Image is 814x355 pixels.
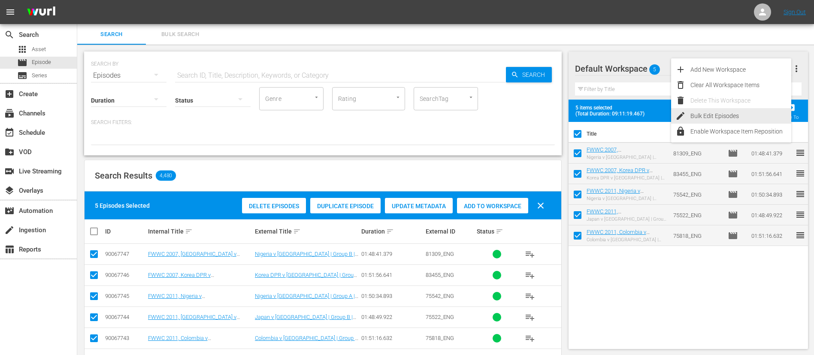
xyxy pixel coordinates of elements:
[148,251,248,270] a: FWWC 2007, [GEOGRAPHIC_DATA] v [GEOGRAPHIC_DATA], Group Stage - FMR (EN)
[728,169,738,179] span: Episode
[670,205,724,225] td: 75522_ENG
[690,93,791,108] div: Delete This Workspace
[587,208,656,234] a: FWWC 2011, [GEOGRAPHIC_DATA] v [GEOGRAPHIC_DATA], Group Stage - FMR (EN)
[91,64,166,88] div: Episodes
[105,228,145,235] div: ID
[17,58,27,68] span: Episode
[361,314,423,320] div: 01:48:49.922
[675,126,686,137] span: lock
[4,30,15,40] span: Search
[587,188,656,207] a: FWWC 2011, Nigeria v [GEOGRAPHIC_DATA], Group Stage - FMR (EN)
[575,57,793,81] div: Default Workspace
[784,9,806,15] a: Sign Out
[361,335,423,341] div: 01:51:16.632
[148,226,252,237] div: Internal Title
[748,205,795,225] td: 01:48:49.922
[690,62,791,77] div: Add New Workspace
[151,30,209,39] span: Bulk Search
[426,272,454,278] span: 83455_ENG
[690,108,791,124] div: Bulk Edit Episodes
[255,293,358,319] a: Nigeria v [GEOGRAPHIC_DATA] | Group A | FIFA Women's World Cup [GEOGRAPHIC_DATA] 2011™ | Full Mat...
[426,251,454,257] span: 81309_ENG
[649,61,660,79] span: 5
[525,291,535,301] span: playlist_add
[525,312,535,322] span: playlist_add
[520,328,540,349] button: playlist_add
[748,164,795,184] td: 01:51:56.641
[690,77,791,93] div: Clear All Workspace Items
[525,333,535,343] span: playlist_add
[293,228,301,235] span: sort
[426,293,454,299] span: 75542_ENG
[361,226,423,237] div: Duration
[791,58,802,79] button: more_vert
[21,2,62,22] img: ans4CAIJ8jUAAAAAAAAAAAAAAAAAAAAAAAAgQb4GAAAAAAAAAAAAAAAAAAAAAAAAJMjXAAAAAAAAAAAAAAAAAAAAAAAAgAT5G...
[575,105,648,111] span: 5 items selected
[17,44,27,55] span: Asset
[95,201,150,210] div: 5 Episodes Selected
[4,185,15,196] span: Overlays
[394,93,402,101] button: Open
[587,146,656,172] a: FWWC 2007, [GEOGRAPHIC_DATA] v [GEOGRAPHIC_DATA], Group Stage - FMR (EN)
[148,293,248,312] a: FWWC 2011, Nigeria v [GEOGRAPHIC_DATA], Group Stage - FMR (EN)
[457,198,528,213] button: Add to Workspace
[670,225,724,246] td: 75818_ENG
[675,64,686,75] span: add
[587,229,656,248] a: FWWC 2011, Colombia v [GEOGRAPHIC_DATA], Group Stage - FMR (EN)
[690,124,791,139] div: Enable Workspace Item Reposition
[242,198,306,213] button: Delete Episodes
[361,293,423,299] div: 01:50:34.893
[5,7,15,17] span: menu
[520,244,540,264] button: playlist_add
[536,200,546,211] span: clear
[675,95,686,106] span: delete
[255,272,357,297] a: Korea DPR v [GEOGRAPHIC_DATA] | Group B | FIFA Women's World Cup [GEOGRAPHIC_DATA] 2007™ | Full M...
[310,198,381,213] button: Duplicate Episode
[105,251,145,257] div: 90067747
[587,175,667,181] div: Korea DPR v [GEOGRAPHIC_DATA] | Group B | FIFA Women's World Cup [GEOGRAPHIC_DATA] 2007™ | Full M...
[519,67,552,82] span: Search
[386,228,394,235] span: sort
[32,71,47,80] span: Series
[506,67,552,82] button: Search
[385,203,453,209] span: Update Metadata
[4,89,15,99] span: Create
[361,251,423,257] div: 01:48:41.379
[748,225,795,246] td: 01:51:16.632
[148,335,248,354] a: FWWC 2011, Colombia v [GEOGRAPHIC_DATA], Group Stage - FMR (EN)
[426,335,454,341] span: 75818_ENG
[312,93,321,101] button: Open
[795,230,805,240] span: reorder
[105,272,145,278] div: 90067746
[4,166,15,176] span: Live Streaming
[426,228,475,235] div: External ID
[525,270,535,280] span: playlist_add
[457,203,528,209] span: Add to Workspace
[467,93,475,101] button: Open
[587,216,667,222] div: Japan v [GEOGRAPHIC_DATA] | Group B | FIFA Women's World Cup [GEOGRAPHIC_DATA] 2011™ | Full Match...
[148,314,248,333] a: FWWC 2011, [GEOGRAPHIC_DATA] v [GEOGRAPHIC_DATA], Group Stage - FMR (EN)
[4,147,15,157] span: VOD
[4,225,15,235] span: Ingestion
[32,45,46,54] span: Asset
[185,228,193,235] span: sort
[105,335,145,341] div: 90067743
[4,206,15,216] span: Automation
[255,314,356,340] a: Japan v [GEOGRAPHIC_DATA] | Group B | FIFA Women's World Cup [GEOGRAPHIC_DATA] 2011™ | Full Match...
[748,143,795,164] td: 01:48:41.379
[728,231,738,241] span: Episode
[520,307,540,328] button: playlist_add
[748,184,795,205] td: 01:50:34.893
[670,143,724,164] td: 81309_ENG
[520,265,540,285] button: playlist_add
[587,167,656,186] a: FWWC 2007, Korea DPR v [GEOGRAPHIC_DATA], Group Stage - FMR (EN)
[675,111,686,121] span: edit
[587,122,669,146] th: Title
[105,314,145,320] div: 90067744
[587,196,667,201] div: Nigeria v [GEOGRAPHIC_DATA] | Group A | FIFA Women's World Cup [GEOGRAPHIC_DATA] 2011™ | Full Mat...
[95,170,152,181] span: Search Results
[728,189,738,200] span: Episode
[82,30,141,39] span: Search
[156,170,176,181] span: 4,480
[587,155,667,160] div: Nigeria v [GEOGRAPHIC_DATA] | Group B | FIFA Women's World Cup [GEOGRAPHIC_DATA] 2007™ | Full Mat...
